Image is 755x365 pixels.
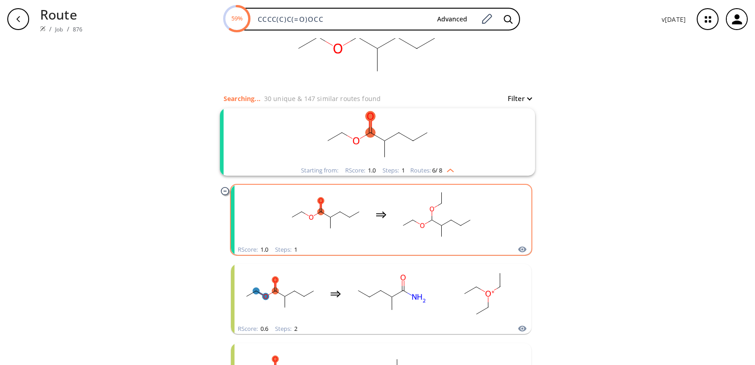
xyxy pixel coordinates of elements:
div: RScore : [238,247,268,253]
div: Steps : [275,326,297,332]
button: Filter [502,95,531,102]
li: / [49,24,51,34]
span: 1.0 [259,245,268,253]
input: Enter SMILES [252,15,430,24]
span: 1 [293,245,297,253]
div: RScore : [345,167,376,173]
p: Route [40,5,82,24]
button: Advanced [430,11,474,28]
text: 59% [231,14,243,22]
svg: CCCC(C)C(=O)OCC [239,265,321,322]
svg: CCCC(C)C(N)=O [350,265,432,322]
span: 2 [293,324,297,333]
svg: CCCC(C)C(OCC)OCC [396,186,478,243]
img: Spaya logo [40,26,46,31]
span: 0.6 [259,324,268,333]
svg: CC[O+](CC)CC [441,265,523,322]
li: / [67,24,69,34]
a: Job [55,25,63,33]
p: Searching... [224,94,260,103]
div: Steps : [275,247,297,253]
span: 6 / 8 [432,167,442,173]
p: 30 unique & 147 similar routes found [264,94,381,103]
img: Up [442,165,454,172]
a: 876 [73,25,82,33]
div: Starting from: [301,167,338,173]
svg: CCCC(C)C(=O)OCC [259,108,496,165]
span: 1.0 [367,166,376,174]
div: Steps : [383,167,405,173]
div: Routes: [410,167,454,173]
svg: CCCC(C)C(=O)OCC [285,186,367,243]
span: 1 [400,166,405,174]
p: v [DATE] [662,15,686,24]
div: RScore : [238,326,268,332]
